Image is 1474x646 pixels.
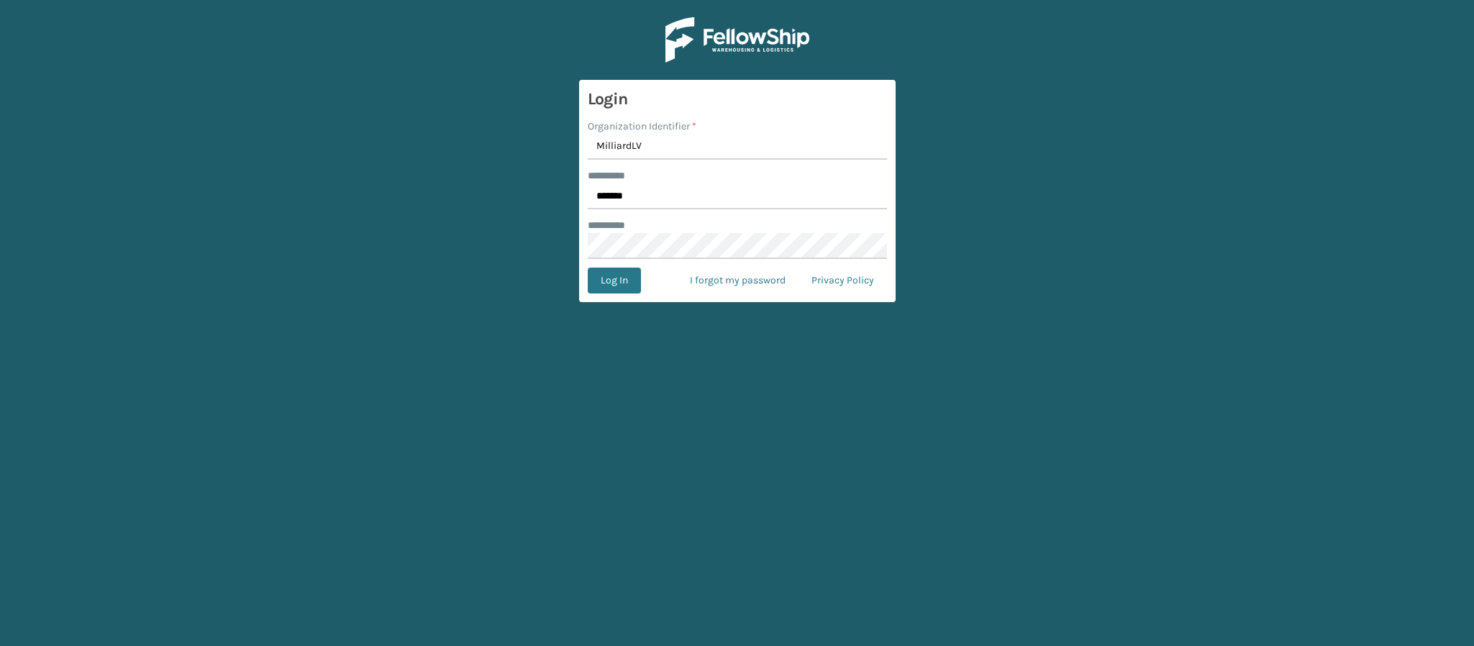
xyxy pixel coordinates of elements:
a: I forgot my password [677,268,799,294]
h3: Login [588,88,887,110]
label: Organization Identifier [588,119,696,134]
button: Log In [588,268,641,294]
a: Privacy Policy [799,268,887,294]
img: Logo [665,17,809,63]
